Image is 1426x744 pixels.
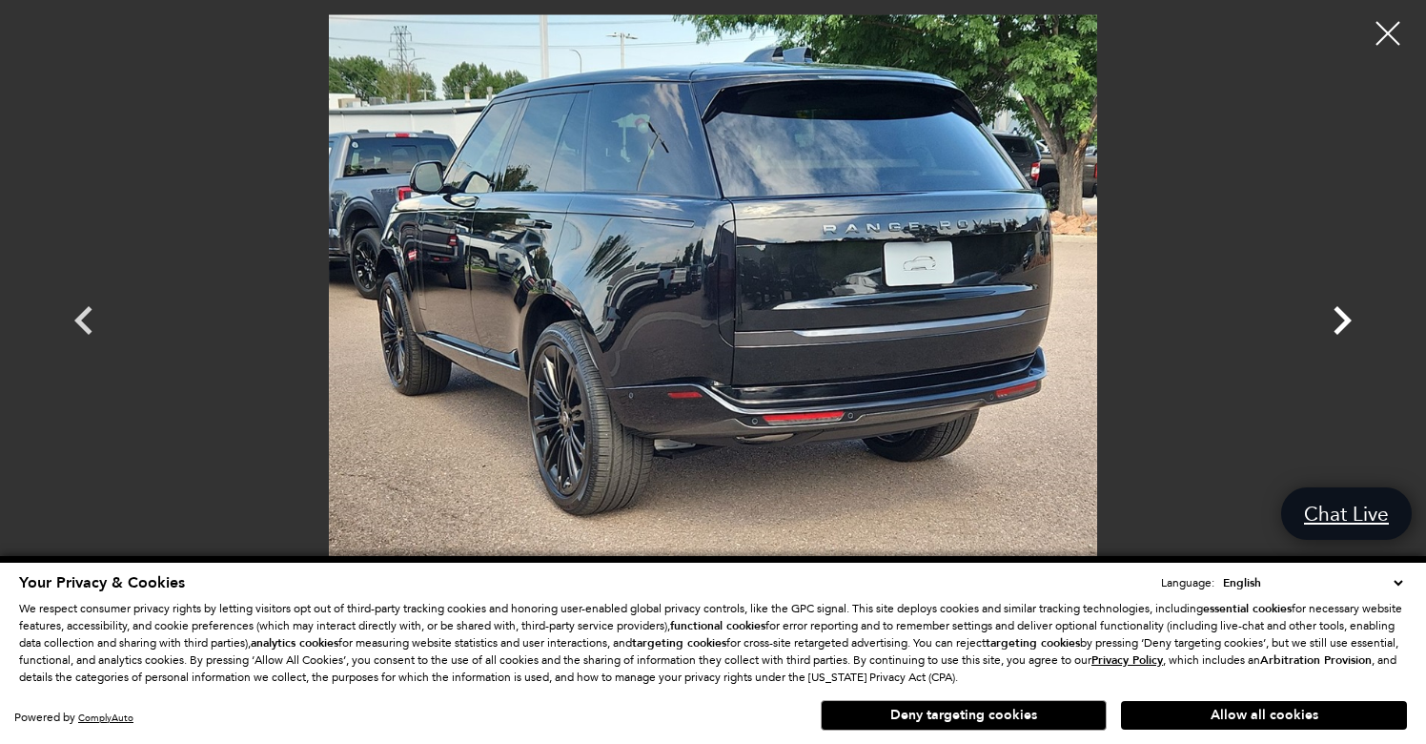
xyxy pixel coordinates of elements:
button: Allow all cookies [1121,701,1407,730]
strong: essential cookies [1203,601,1292,616]
strong: analytics cookies [251,635,338,651]
div: Powered by [14,712,133,724]
p: We respect consumer privacy rights by letting visitors opt out of third-party tracking cookies an... [19,600,1407,686]
div: Previous [55,282,112,368]
img: New 2025 Santorini Black LAND ROVER SE image 11 [141,14,1285,591]
button: Deny targeting cookies [821,700,1107,731]
div: Next [1314,282,1371,368]
strong: functional cookies [670,618,765,633]
a: ComplyAuto [78,712,133,724]
strong: targeting cookies [986,635,1080,651]
div: Language: [1161,577,1214,589]
u: Privacy Policy [1091,652,1163,668]
strong: Arbitration Provision [1260,652,1372,668]
span: Your Privacy & Cookies [19,572,185,593]
span: Chat Live [1294,501,1398,527]
strong: targeting cookies [632,635,726,651]
a: Chat Live [1281,487,1412,540]
select: Language Select [1218,573,1407,592]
